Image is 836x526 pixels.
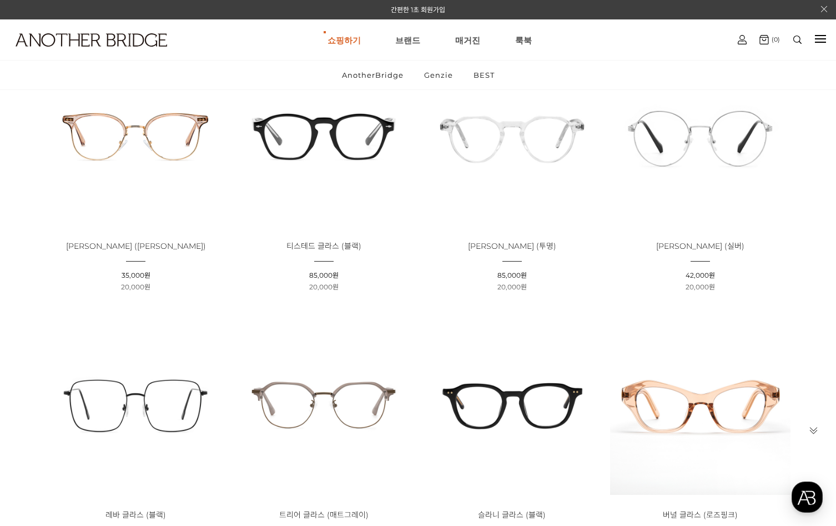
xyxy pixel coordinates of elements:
span: [PERSON_NAME] (실버) [656,241,744,251]
span: 슬라니 글라스 (블랙) [478,510,546,520]
a: BEST [464,61,504,89]
img: 슬라니 글라스 블랙 - 세련된 안경 제품 이미지 [422,314,602,495]
a: 트리어 글라스 (매트그레이) [279,511,369,519]
img: 오르후스 글라스 - 투명한 디자인의 세련된 안경 이미지 [422,46,602,226]
span: [PERSON_NAME] (투명) [468,241,556,251]
a: 간편한 1초 회원가입 [391,6,445,14]
a: 브랜드 [395,20,420,60]
img: 페이즐리 글라스 로즈골드 제품 이미지 [46,46,226,226]
span: 트리어 글라스 (매트그레이) [279,510,369,520]
img: cart [738,35,747,44]
a: (0) [759,35,780,44]
a: 룩북 [515,20,532,60]
span: 20,000원 [121,283,150,291]
span: 85,000원 [497,271,527,279]
img: 레바 글라스 블랙 - 세련된 블랙 안경 제품 이미지 [46,314,226,495]
a: logo [6,33,131,74]
span: 85,000원 [309,271,339,279]
a: 매거진 [455,20,480,60]
img: cart [759,35,769,44]
img: 트리어 글라스 - 매트그레이 색상의 안경 이미지 [234,314,414,495]
a: 슬라니 글라스 (블랙) [478,511,546,519]
a: [PERSON_NAME] ([PERSON_NAME]) [66,242,206,251]
a: AnotherBridge [333,61,413,89]
img: search [793,36,802,44]
span: 대화 [102,369,115,378]
span: 20,000원 [686,283,715,291]
a: 티스테드 글라스 (블랙) [286,242,361,251]
span: [PERSON_NAME] ([PERSON_NAME]) [66,241,206,251]
span: (0) [769,36,780,43]
span: 20,000원 [497,283,527,291]
span: 20,000원 [309,283,339,291]
img: 버널 글라스 로즈핑크 - 세련된 클래식 안경 제품 이미지 [610,314,790,495]
a: 버널 글라스 (로즈핑크) [663,511,738,519]
img: logo [16,33,167,47]
a: 쇼핑하기 [328,20,361,60]
span: 레바 글라스 (블랙) [105,510,166,520]
a: 대화 [73,352,143,380]
a: 설정 [143,352,213,380]
a: [PERSON_NAME] (투명) [468,242,556,251]
img: 리노 글라스 - 실버 안경 클로즈업 이미지 [610,46,790,226]
span: 홈 [35,369,42,378]
a: 홈 [3,352,73,380]
span: 버널 글라스 (로즈핑크) [663,510,738,520]
span: 42,000원 [686,271,715,279]
span: 설정 [172,369,185,378]
a: 레바 글라스 (블랙) [105,511,166,519]
span: 티스테드 글라스 (블랙) [286,241,361,251]
a: Genzie [415,61,462,89]
img: 티스테드 글라스 블랙 - 세련된 디자인의 안경 이미지 [234,46,414,226]
a: [PERSON_NAME] (실버) [656,242,744,251]
span: 35,000원 [122,271,150,279]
